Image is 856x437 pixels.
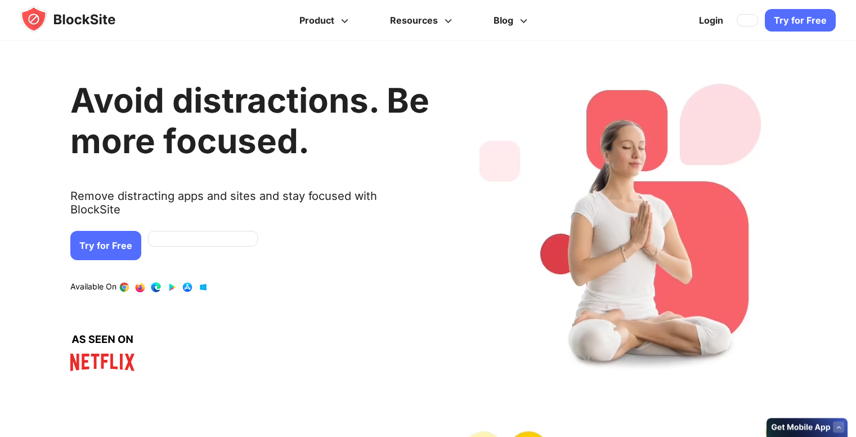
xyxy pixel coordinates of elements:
[20,6,137,33] img: blocksite-icon.5d769676.svg
[70,80,429,161] h1: Avoid distractions. Be more focused.
[765,9,836,32] a: Try for Free
[70,282,116,293] text: Available On
[70,189,429,225] text: Remove distracting apps and sites and stay focused with BlockSite
[692,7,730,34] a: Login
[70,231,141,260] a: Try for Free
